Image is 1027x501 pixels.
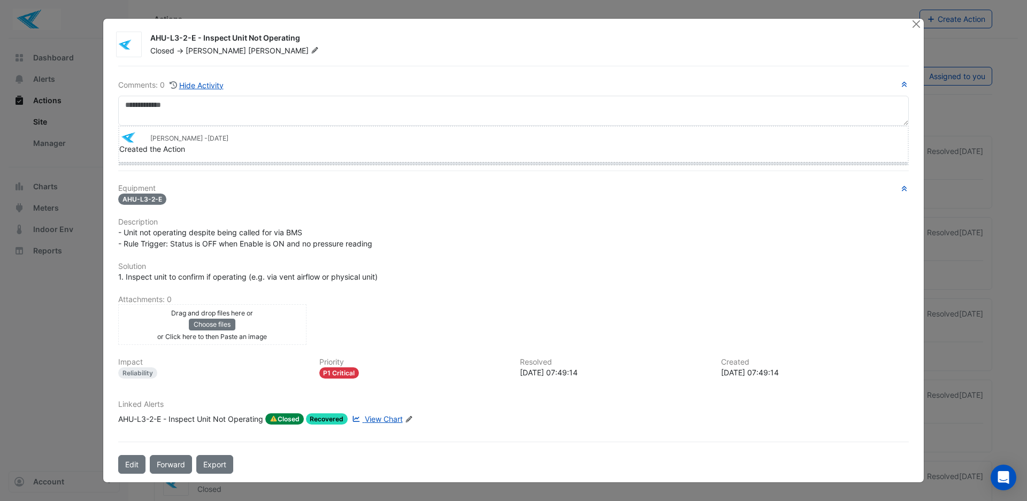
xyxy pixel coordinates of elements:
span: Closed [265,413,304,425]
h6: Impact [118,358,306,367]
h6: Linked Alerts [118,400,909,409]
div: AHU-L3-2-E - Inspect Unit Not Operating [118,413,263,425]
h6: Priority [319,358,508,367]
a: View Chart [350,413,402,425]
h6: Created [721,358,909,367]
h6: Attachments: 0 [118,295,909,304]
button: Forward [150,455,192,474]
button: Close [910,19,922,30]
small: [PERSON_NAME] - [150,134,228,143]
button: Edit [118,455,145,474]
span: Recovered [306,413,348,425]
fa-icon: Edit Linked Alerts [405,415,413,423]
small: Drag and drop files here or [171,309,253,317]
div: AHU-L3-2-E - Inspect Unit Not Operating [150,33,898,45]
span: 1. Inspect unit to confirm if operating (e.g. via vent airflow or physical unit) [118,272,378,281]
span: Closed [150,46,174,55]
small: or Click here to then Paste an image [157,333,267,341]
span: AHU-L3-2-E [118,194,166,205]
div: Reliability [118,367,157,379]
span: 2025-07-31 07:49:14 [208,134,228,142]
div: [DATE] 07:49:14 [721,367,909,378]
div: [DATE] 07:49:14 [520,367,708,378]
div: Open Intercom Messenger [991,465,1016,490]
button: Choose files [189,319,235,330]
button: Hide Activity [169,79,224,91]
span: -> [177,46,183,55]
h6: Resolved [520,358,708,367]
h6: Description [118,218,909,227]
span: - Unit not operating despite being called for via BMS - Rule Trigger: Status is OFF when Enable i... [118,228,372,248]
span: View Chart [365,414,403,423]
h6: Solution [118,262,909,271]
img: Envar Service [117,39,141,50]
span: [PERSON_NAME] [186,46,246,55]
div: P1 Critical [319,367,359,379]
span: Created the Action [119,144,185,153]
span: [PERSON_NAME] [248,45,321,56]
img: Envar Service [119,132,146,143]
div: Comments: 0 [118,79,224,91]
a: Export [196,455,233,474]
h6: Equipment [118,184,909,193]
